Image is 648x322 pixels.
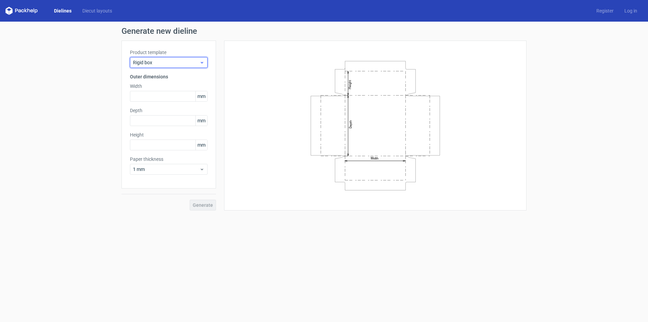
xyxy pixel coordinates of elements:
[619,7,643,14] a: Log in
[130,107,208,114] label: Depth
[591,7,619,14] a: Register
[77,7,117,14] a: Diecut layouts
[371,156,378,160] text: Width
[122,27,526,35] h1: Generate new dieline
[133,59,199,66] span: Rigid box
[130,131,208,138] label: Height
[130,83,208,90] label: Width
[195,91,207,101] span: mm
[349,120,352,128] text: Depth
[130,73,208,80] h3: Outer dimensions
[49,7,77,14] a: Dielines
[195,116,207,126] span: mm
[130,156,208,163] label: Paper thickness
[130,49,208,56] label: Product template
[133,166,199,173] span: 1 mm
[348,80,352,89] text: Height
[195,140,207,150] span: mm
